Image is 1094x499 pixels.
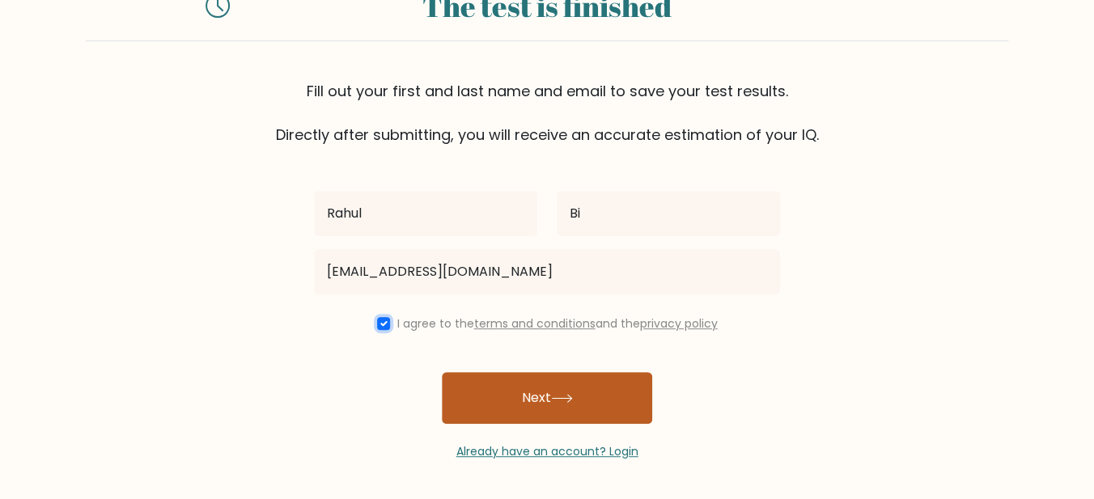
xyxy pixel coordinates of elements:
input: Email [314,249,780,294]
a: terms and conditions [474,315,596,332]
a: Already have an account? Login [456,443,638,459]
button: Next [442,372,652,424]
a: privacy policy [640,315,718,332]
div: Fill out your first and last name and email to save your test results. Directly after submitting,... [86,80,1008,146]
label: I agree to the and the [397,315,718,332]
input: Last name [557,191,780,236]
input: First name [314,191,537,236]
